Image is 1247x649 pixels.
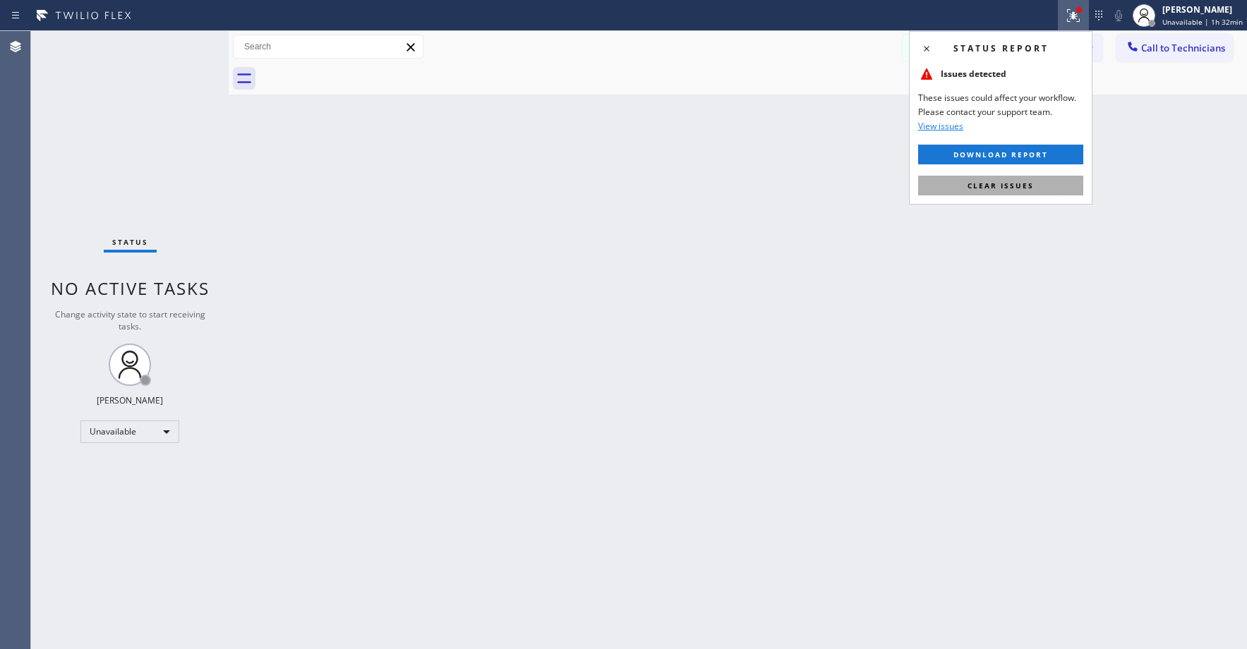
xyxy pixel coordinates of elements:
button: Call to Technicians [1116,35,1233,61]
span: Call to Technicians [1141,42,1225,54]
button: Messages [903,35,980,61]
span: Change activity state to start receiving tasks. [55,308,205,332]
span: No active tasks [51,277,210,300]
input: Search [234,35,423,58]
span: Status [112,237,148,247]
div: Unavailable [80,420,179,443]
div: [PERSON_NAME] [1162,4,1243,16]
button: Mute [1109,6,1128,25]
div: [PERSON_NAME] [97,394,163,406]
span: Unavailable | 1h 32min [1162,17,1243,27]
